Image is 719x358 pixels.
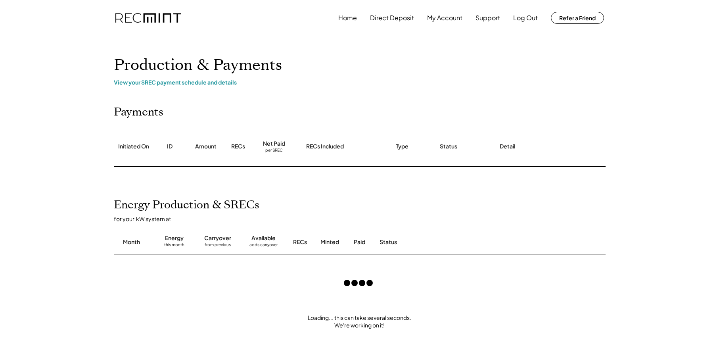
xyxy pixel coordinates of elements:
[338,10,357,26] button: Home
[320,238,339,246] div: Minted
[513,10,538,26] button: Log Out
[265,148,283,154] div: per SREC
[123,238,140,246] div: Month
[396,142,408,150] div: Type
[551,12,604,24] button: Refer a Friend
[380,238,514,246] div: Status
[306,142,344,150] div: RECs Included
[440,142,457,150] div: Status
[114,79,606,86] div: View your SREC payment schedule and details
[500,142,515,150] div: Detail
[118,142,149,150] div: Initiated On
[475,10,500,26] button: Support
[114,106,163,119] h2: Payments
[231,142,245,150] div: RECs
[114,56,606,75] h1: Production & Payments
[249,242,278,250] div: adds carryover
[251,234,276,242] div: Available
[293,238,307,246] div: RECs
[115,13,181,23] img: recmint-logotype%403x.png
[354,238,365,246] div: Paid
[263,140,285,148] div: Net Paid
[106,314,614,329] div: Loading... this can take several seconds. We're working on it!
[427,10,462,26] button: My Account
[165,234,184,242] div: Energy
[164,242,184,250] div: this month
[370,10,414,26] button: Direct Deposit
[114,198,259,212] h2: Energy Production & SRECs
[204,234,231,242] div: Carryover
[205,242,231,250] div: from previous
[167,142,173,150] div: ID
[114,215,614,222] div: for your kW system at
[195,142,217,150] div: Amount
